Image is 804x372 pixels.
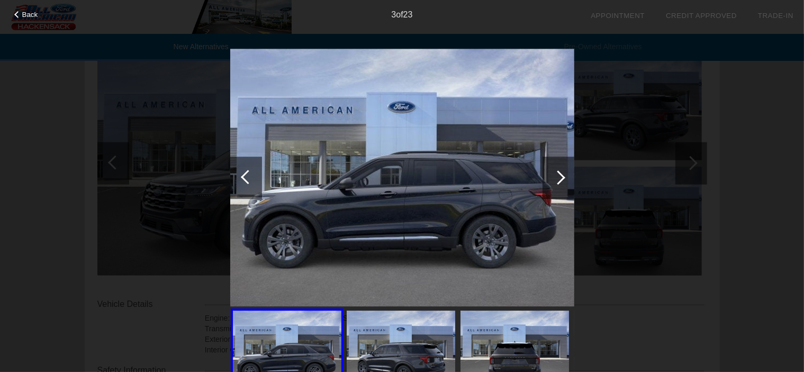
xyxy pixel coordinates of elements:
[591,12,645,20] a: Appointment
[758,12,793,20] a: Trade-In
[403,10,413,19] span: 23
[666,12,737,20] a: Credit Approved
[391,10,396,19] span: 3
[230,49,574,307] img: 3.jpg
[22,11,38,19] span: Back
